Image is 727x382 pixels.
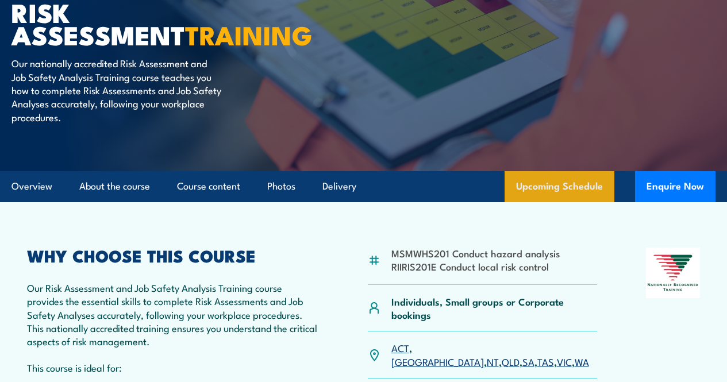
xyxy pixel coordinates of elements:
[646,248,700,299] img: Nationally Recognised Training logo.
[575,354,589,368] a: WA
[11,171,52,202] a: Overview
[267,171,295,202] a: Photos
[391,341,598,368] p: , , , , , , ,
[322,171,356,202] a: Delivery
[505,171,614,202] a: Upcoming Schedule
[537,354,554,368] a: TAS
[79,171,150,202] a: About the course
[177,171,240,202] a: Course content
[391,246,560,260] li: MSMWHS201 Conduct hazard analysis
[391,341,409,354] a: ACT
[522,354,534,368] a: SA
[502,354,520,368] a: QLD
[391,354,484,368] a: [GEOGRAPHIC_DATA]
[487,354,499,368] a: NT
[557,354,572,368] a: VIC
[27,248,319,263] h2: WHY CHOOSE THIS COURSE
[391,295,598,322] p: Individuals, Small groups or Corporate bookings
[27,281,319,348] p: Our Risk Assessment and Job Safety Analysis Training course provides the essential skills to comp...
[391,260,560,273] li: RIIRIS201E Conduct local risk control
[11,1,295,45] h1: Risk Assessment
[11,56,221,124] p: Our nationally accredited Risk Assessment and Job Safety Analysis Training course teaches you how...
[635,171,716,202] button: Enquire Now
[27,361,319,374] p: This course is ideal for:
[185,14,313,54] strong: TRAINING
